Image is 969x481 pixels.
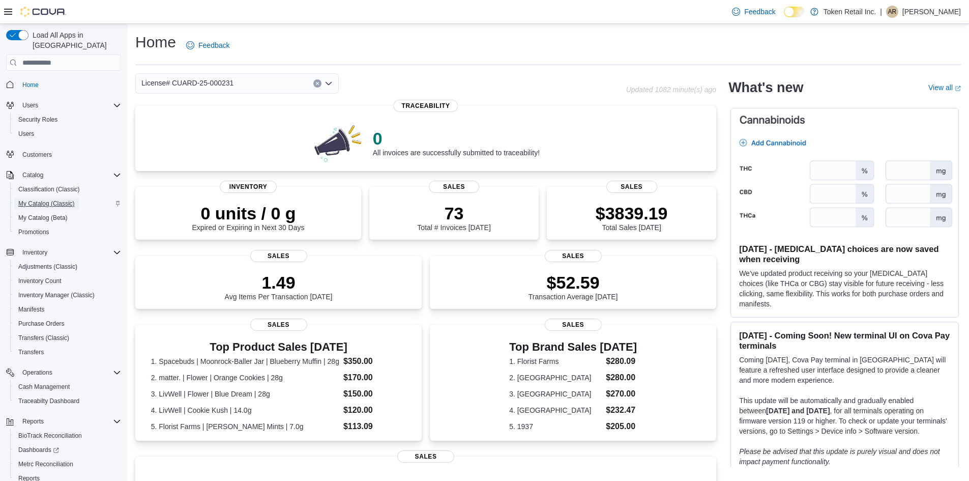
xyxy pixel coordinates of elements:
a: Metrc Reconciliation [14,458,77,470]
dt: 3. [GEOGRAPHIC_DATA] [509,389,602,399]
a: Users [14,128,38,140]
span: Promotions [18,228,49,236]
dt: 4. LivWell | Cookie Kush | 14.0g [151,405,339,415]
p: We've updated product receiving so your [MEDICAL_DATA] choices (like THCa or CBG) stay visible fo... [739,268,950,309]
span: My Catalog (Beta) [14,212,121,224]
dd: $205.00 [606,420,637,433]
dt: 4. [GEOGRAPHIC_DATA] [509,405,602,415]
dd: $150.00 [343,388,406,400]
a: BioTrack Reconciliation [14,430,86,442]
span: Traceabilty Dashboard [14,395,121,407]
img: Cova [20,7,66,17]
button: Users [18,99,42,111]
span: Users [18,130,34,138]
a: Feedback [182,35,233,55]
span: Traceabilty Dashboard [18,397,79,405]
span: Sales [545,250,602,262]
span: Manifests [18,305,44,314]
span: Operations [22,369,52,377]
span: Inventory Count [14,275,121,287]
span: Metrc Reconciliation [18,460,73,468]
span: Promotions [14,226,121,238]
span: Security Roles [18,116,57,124]
p: 0 [373,128,540,149]
span: Inventory Manager (Classic) [18,291,95,299]
button: Cash Management [10,380,125,394]
span: My Catalog (Classic) [18,200,75,208]
button: Adjustments (Classic) [10,260,125,274]
span: Transfers [14,346,121,358]
button: Clear input [313,79,321,88]
h2: What's new [728,79,803,96]
span: Users [22,101,38,109]
span: Users [18,99,121,111]
span: Dashboards [14,444,121,456]
span: Catalog [22,171,43,179]
span: Sales [429,181,480,193]
span: Inventory [18,246,121,259]
button: Catalog [18,169,47,181]
span: Catalog [18,169,121,181]
span: Purchase Orders [18,320,65,328]
div: Expired or Expiring in Next 30 Days [192,203,305,232]
button: My Catalog (Beta) [10,211,125,225]
a: Purchase Orders [14,318,69,330]
button: Users [2,98,125,112]
a: Security Roles [14,114,62,126]
span: Sales [397,450,454,463]
span: Feedback [198,40,229,50]
span: Inventory [220,181,277,193]
button: Reports [18,415,48,428]
button: Transfers [10,345,125,359]
a: Manifests [14,303,48,316]
a: Traceabilty Dashboard [14,395,83,407]
dd: $120.00 [343,404,406,416]
span: Adjustments (Classic) [18,263,77,271]
span: Reports [22,417,44,426]
span: Metrc Reconciliation [14,458,121,470]
h1: Home [135,32,176,52]
dd: $113.09 [343,420,406,433]
dd: $280.00 [606,372,637,384]
button: Inventory [2,245,125,260]
button: BioTrack Reconciliation [10,429,125,443]
h3: [DATE] - [MEDICAL_DATA] choices are now saved when receiving [739,244,950,264]
a: My Catalog (Classic) [14,197,79,210]
span: My Catalog (Classic) [14,197,121,210]
a: Home [18,79,43,91]
dt: 5. Florist Farms | [PERSON_NAME] Mints | 7.0g [151,421,339,432]
dd: $350.00 [343,355,406,367]
div: Total Sales [DATE] [596,203,668,232]
span: Traceability [394,100,458,112]
span: Adjustments (Classic) [14,261,121,273]
p: Updated 1082 minute(s) ago [626,86,716,94]
dt: 2. [GEOGRAPHIC_DATA] [509,373,602,383]
button: Promotions [10,225,125,239]
p: Coming [DATE], Cova Pay terminal in [GEOGRAPHIC_DATA] will feature a refreshed user interface des... [739,355,950,385]
span: Transfers [18,348,44,356]
span: Inventory Manager (Classic) [14,289,121,301]
span: Cash Management [14,381,121,393]
a: My Catalog (Beta) [14,212,72,224]
em: Please be advised that this update is purely visual and does not impact payment functionality. [739,447,940,466]
strong: [DATE] and [DATE] [766,407,830,415]
a: Adjustments (Classic) [14,261,81,273]
a: Cash Management [14,381,74,393]
h3: [DATE] - Coming Soon! New terminal UI on Cova Pay terminals [739,330,950,351]
p: $52.59 [528,272,618,293]
span: Dark Mode [784,17,784,18]
div: Total # Invoices [DATE] [417,203,490,232]
p: This update will be automatically and gradually enabled between , for all terminals operating on ... [739,395,950,436]
p: Token Retail Inc. [824,6,876,18]
button: Inventory Manager (Classic) [10,288,125,302]
dt: 3. LivWell | Flower | Blue Dream | 28g [151,389,339,399]
a: Transfers (Classic) [14,332,73,344]
button: Open list of options [325,79,333,88]
dd: $280.09 [606,355,637,367]
a: Dashboards [10,443,125,457]
img: 0 [312,122,365,163]
button: Inventory [18,246,51,259]
div: All invoices are successfully submitted to traceability! [373,128,540,157]
a: Classification (Classic) [14,183,84,195]
span: Transfers (Classic) [14,332,121,344]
